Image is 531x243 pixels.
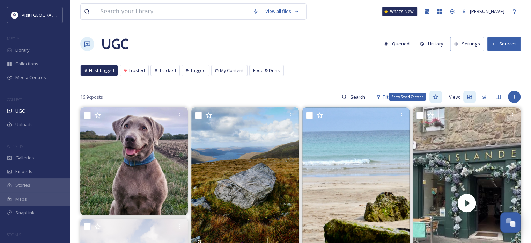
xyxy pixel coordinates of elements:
[383,94,396,100] span: Filters
[101,34,128,55] a: UGC
[450,37,487,51] a: Settings
[15,196,27,202] span: Maps
[470,8,504,14] span: [PERSON_NAME]
[15,155,34,161] span: Galleries
[262,5,303,18] a: View all files
[253,67,280,74] span: Food & Drink
[89,67,114,74] span: Hashtagged
[500,212,521,233] button: Open Chat
[15,60,38,67] span: Collections
[381,37,413,51] button: Queued
[389,93,426,101] div: Show Saved Content
[7,144,23,149] span: WIDGETS
[128,67,145,74] span: Trusted
[458,5,508,18] a: [PERSON_NAME]
[15,108,25,114] span: UGC
[382,7,417,16] a: What's New
[220,67,244,74] span: My Content
[15,74,46,81] span: Media Centres
[381,37,416,51] a: Queued
[15,47,29,53] span: Library
[15,168,32,175] span: Embeds
[449,94,460,100] span: View:
[80,107,188,215] img: Have a lovely Sunday everyone ❤️ #earlyriser #harristweed #silverlab #silverlabrador #silberlabbi...
[15,121,33,128] span: Uploads
[15,209,35,216] span: SnapLink
[22,12,76,18] span: Visit [GEOGRAPHIC_DATA]
[159,67,176,74] span: Tracked
[487,37,521,51] button: Sources
[416,37,450,51] a: History
[15,182,30,188] span: Stories
[450,37,484,51] button: Settings
[97,4,249,19] input: Search your library
[11,12,18,19] img: Untitled%20design%20%2897%29.png
[7,36,19,41] span: MEDIA
[190,67,206,74] span: Tagged
[80,94,103,100] span: 16.9k posts
[416,37,447,51] button: History
[347,90,369,104] input: Search
[7,97,22,102] span: COLLECT
[7,232,21,237] span: SOCIALS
